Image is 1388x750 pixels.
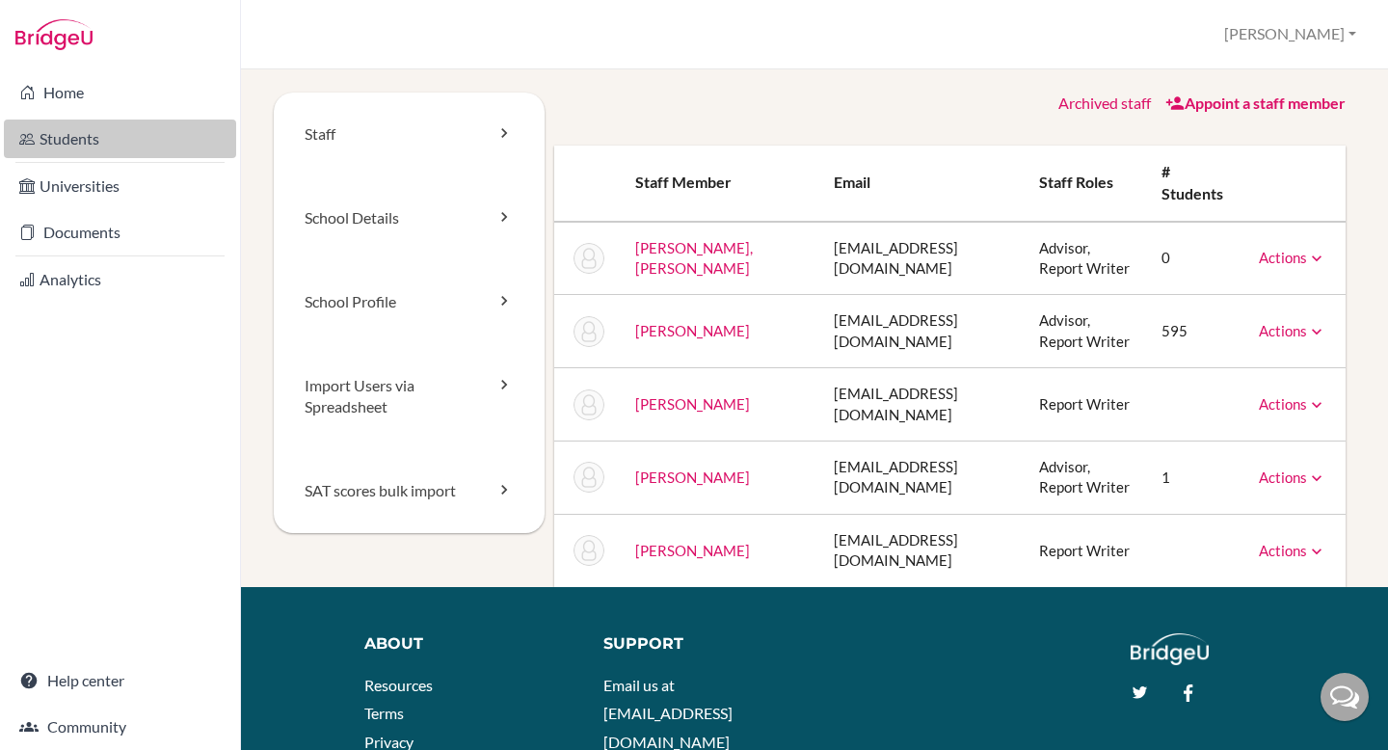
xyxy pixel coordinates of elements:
a: Actions [1259,542,1326,559]
a: Home [4,73,236,112]
a: Import Users via Spreadsheet [274,344,545,450]
a: [PERSON_NAME], [PERSON_NAME] [635,239,753,277]
td: [EMAIL_ADDRESS][DOMAIN_NAME] [818,514,1025,586]
a: Terms [364,704,404,722]
th: # students [1146,146,1243,222]
td: [EMAIL_ADDRESS][DOMAIN_NAME] [818,222,1025,295]
a: Universities [4,167,236,205]
a: Actions [1259,249,1326,266]
div: Support [603,633,800,656]
span: Help [44,13,84,31]
a: Analytics [4,260,236,299]
a: Community [4,708,236,746]
img: Isabel Sanint [574,462,604,493]
a: Actions [1259,395,1326,413]
img: Beatriz Trujillo [574,535,604,566]
a: [PERSON_NAME] [635,469,750,486]
img: Andrea Peisker [574,316,604,347]
a: Staff [274,93,545,176]
a: School Details [274,176,545,260]
a: Appoint a staff member [1165,94,1346,112]
td: Report Writer [1024,368,1146,442]
a: SAT scores bulk import [274,449,545,533]
img: Bridge-U [15,19,93,50]
td: 595 [1146,295,1243,368]
a: Resources [364,676,433,694]
td: Advisor, Report Writer [1024,442,1146,515]
td: 1 [1146,442,1243,515]
a: [PERSON_NAME] [635,322,750,339]
td: 0 [1146,222,1243,295]
a: Actions [1259,322,1326,339]
button: [PERSON_NAME] [1215,16,1365,52]
a: Actions [1259,469,1326,486]
a: [PERSON_NAME] [635,395,750,413]
td: [EMAIL_ADDRESS][DOMAIN_NAME] [818,442,1025,515]
td: Advisor, Report Writer [1024,222,1146,295]
a: School Profile [274,260,545,344]
td: [EMAIL_ADDRESS][DOMAIN_NAME] [818,295,1025,368]
div: About [364,633,575,656]
th: Staff roles [1024,146,1146,222]
td: Report Writer [1024,514,1146,586]
th: Email [818,146,1025,222]
a: Help center [4,661,236,700]
a: Archived staff [1058,94,1151,112]
th: Staff member [620,146,818,222]
td: Advisor, Report Writer [1024,295,1146,368]
a: Students [4,120,236,158]
a: [PERSON_NAME] [635,542,750,559]
img: Fernando Posso [574,389,604,420]
td: [EMAIL_ADDRESS][DOMAIN_NAME] [818,368,1025,442]
a: Documents [4,213,236,252]
img: Ana Maria Naranjo [574,243,604,274]
img: logo_white@2x-f4f0deed5e89b7ecb1c2cc34c3e3d731f90f0f143d5ea2071677605dd97b5244.png [1131,633,1209,665]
